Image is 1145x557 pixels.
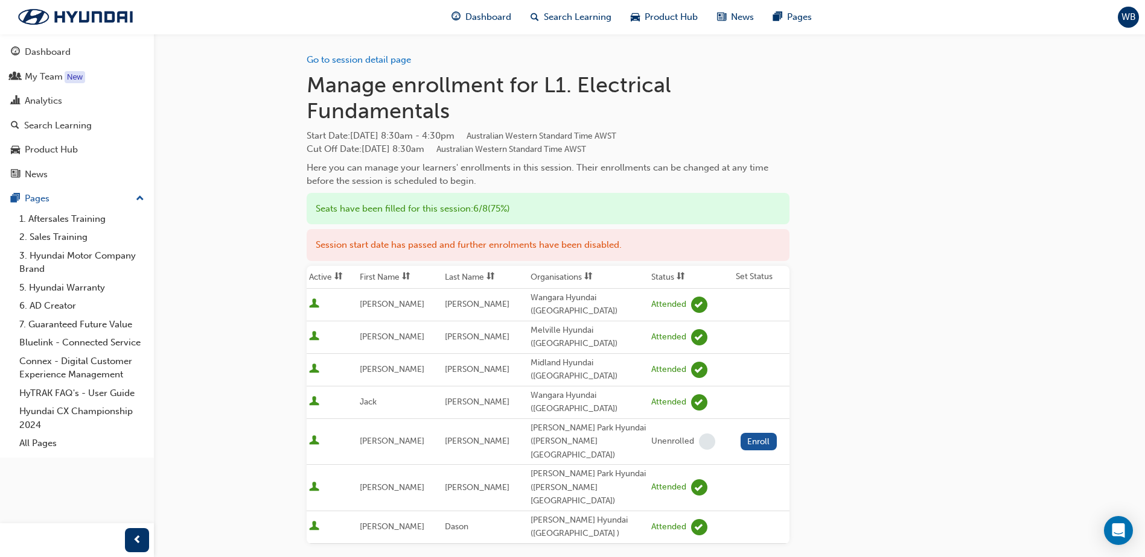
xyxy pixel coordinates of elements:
button: DashboardMy TeamAnalyticsSearch LearningProduct HubNews [5,39,149,187]
a: 3. Hyundai Motor Company Brand [14,247,149,278]
span: car-icon [11,145,20,156]
div: Seats have been filled for this session : 6 / 8 ( 75% ) [307,193,789,225]
span: Search Learning [544,10,611,24]
span: pages-icon [773,10,782,25]
a: Analytics [5,90,149,112]
span: chart-icon [11,96,20,107]
a: Product Hub [5,139,149,161]
a: Bluelink - Connected Service [14,333,149,352]
span: pages-icon [11,194,20,204]
span: guage-icon [451,10,461,25]
span: news-icon [11,169,20,180]
div: Unenrolled [651,436,694,447]
div: Tooltip anchor [65,71,85,83]
a: car-iconProduct Hub [621,5,707,30]
div: Wangara Hyundai ([GEOGRAPHIC_DATA]) [531,389,646,416]
th: Toggle SortBy [528,266,649,289]
span: learningRecordVerb_ATTEND-icon [691,362,707,378]
a: News [5,163,149,186]
a: 6. AD Creator [14,297,149,315]
div: Analytics [25,94,62,108]
a: 5. Hyundai Warranty [14,278,149,297]
button: WB [1118,7,1139,28]
span: sorting-icon [402,272,410,282]
span: [PERSON_NAME] [360,364,424,374]
div: Attended [651,397,686,408]
span: up-icon [136,191,144,207]
img: Trak [6,4,145,30]
div: [PERSON_NAME] Hyundai ([GEOGRAPHIC_DATA] ) [531,514,646,541]
span: Dashboard [465,10,511,24]
span: learningRecordVerb_ATTEND-icon [691,394,707,411]
div: Dashboard [25,45,71,59]
div: Here you can manage your learners' enrollments in this session. Their enrollments can be changed ... [307,161,789,188]
th: Toggle SortBy [357,266,443,289]
span: Start Date : [307,129,789,143]
a: My Team [5,66,149,88]
span: people-icon [11,72,20,83]
a: search-iconSearch Learning [521,5,621,30]
div: Attended [651,482,686,493]
th: Set Status [733,266,789,289]
a: guage-iconDashboard [442,5,521,30]
span: [PERSON_NAME] [445,364,509,374]
span: User is active [309,482,319,494]
div: Attended [651,364,686,376]
div: [PERSON_NAME] Park Hyundai ([PERSON_NAME][GEOGRAPHIC_DATA]) [531,421,646,462]
h1: Manage enrollment for L1. Electrical Fundamentals [307,72,789,124]
span: sorting-icon [584,272,593,282]
div: Attended [651,332,686,343]
span: User is active [309,363,319,376]
div: Midland Hyundai ([GEOGRAPHIC_DATA]) [531,356,646,383]
span: User is active [309,521,319,533]
a: All Pages [14,434,149,453]
th: Toggle SortBy [649,266,733,289]
span: sorting-icon [334,272,343,282]
span: [PERSON_NAME] [360,299,424,309]
a: news-iconNews [707,5,764,30]
span: Product Hub [645,10,698,24]
span: Jack [360,397,377,407]
div: Session start date has passed and further enrolments have been disabled. [307,229,789,261]
span: sorting-icon [486,272,495,282]
span: [PERSON_NAME] [445,436,509,446]
span: Australian Western Standard Time AWST [467,131,616,141]
span: [PERSON_NAME] [360,332,424,342]
span: [PERSON_NAME] [360,521,424,532]
th: Toggle SortBy [307,266,357,289]
div: My Team [25,70,63,84]
span: [PERSON_NAME] [445,397,509,407]
span: Cut Off Date : [DATE] 8:30am [307,143,586,154]
a: Connex - Digital Customer Experience Management [14,352,149,384]
a: 7. Guaranteed Future Value [14,315,149,334]
div: Open Intercom Messenger [1104,516,1133,545]
span: prev-icon [133,533,142,548]
span: User is active [309,396,319,408]
span: [PERSON_NAME] [360,482,424,492]
span: learningRecordVerb_ATTEND-icon [691,297,707,313]
span: [PERSON_NAME] [445,332,509,342]
a: Go to session detail page [307,54,411,65]
span: guage-icon [11,47,20,58]
span: User is active [309,298,319,310]
span: User is active [309,331,319,343]
a: 1. Aftersales Training [14,210,149,228]
div: Melville Hyundai ([GEOGRAPHIC_DATA]) [531,324,646,351]
span: car-icon [631,10,640,25]
div: Pages [25,192,49,206]
a: 2. Sales Training [14,228,149,247]
span: learningRecordVerb_ATTEND-icon [691,479,707,496]
span: learningRecordVerb_ATTEND-icon [691,519,707,535]
span: sorting-icon [677,272,685,282]
button: Pages [5,187,149,210]
span: search-icon [531,10,539,25]
span: news-icon [717,10,726,25]
span: WB [1121,10,1136,24]
a: HyTRAK FAQ's - User Guide [14,384,149,403]
span: learningRecordVerb_ATTEND-icon [691,329,707,345]
div: Wangara Hyundai ([GEOGRAPHIC_DATA]) [531,291,646,318]
span: [PERSON_NAME] [445,299,509,309]
div: [PERSON_NAME] Park Hyundai ([PERSON_NAME][GEOGRAPHIC_DATA]) [531,467,646,508]
span: learningRecordVerb_NONE-icon [699,433,715,450]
